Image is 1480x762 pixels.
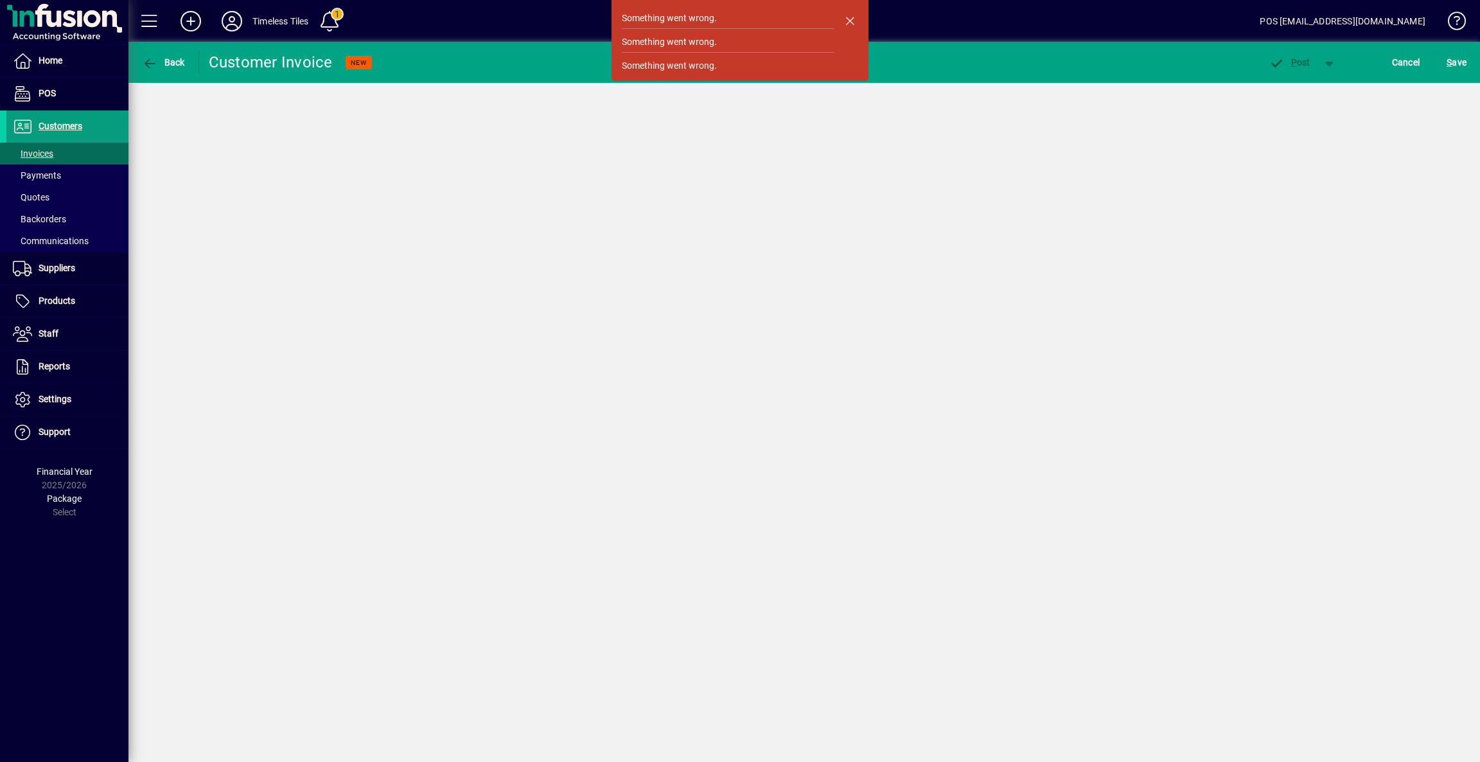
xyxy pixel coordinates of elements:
[142,57,185,67] span: Back
[6,285,128,317] a: Products
[39,361,70,371] span: Reports
[6,186,128,208] a: Quotes
[622,59,717,73] div: Something went wrong.
[6,351,128,383] a: Reports
[6,253,128,285] a: Suppliers
[6,416,128,448] a: Support
[39,394,71,404] span: Settings
[6,318,128,350] a: Staff
[1269,57,1310,67] span: ost
[6,78,128,110] a: POS
[139,51,188,74] button: Back
[1443,51,1470,74] button: Save
[1262,51,1317,74] button: Post
[6,45,128,77] a: Home
[6,384,128,416] a: Settings
[622,35,717,49] div: Something went wrong.
[39,121,82,131] span: Customers
[13,170,61,181] span: Payments
[252,11,308,31] div: Timeless Tiles
[13,236,89,246] span: Communications
[39,55,62,66] span: Home
[1260,11,1425,31] div: POS [EMAIL_ADDRESS][DOMAIN_NAME]
[13,148,53,159] span: Invoices
[6,164,128,186] a: Payments
[211,10,252,33] button: Profile
[47,493,82,504] span: Package
[39,88,56,98] span: POS
[209,52,333,73] div: Customer Invoice
[37,466,92,477] span: Financial Year
[39,328,58,339] span: Staff
[39,427,71,437] span: Support
[128,51,199,74] app-page-header-button: Back
[351,58,367,67] span: NEW
[13,214,66,224] span: Backorders
[170,10,211,33] button: Add
[1291,57,1297,67] span: P
[1392,52,1420,73] span: Cancel
[1447,57,1452,67] span: S
[6,143,128,164] a: Invoices
[13,192,49,202] span: Quotes
[6,208,128,230] a: Backorders
[39,263,75,273] span: Suppliers
[1389,51,1423,74] button: Cancel
[6,230,128,252] a: Communications
[39,296,75,306] span: Products
[1438,3,1464,44] a: Knowledge Base
[1447,52,1467,73] span: ave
